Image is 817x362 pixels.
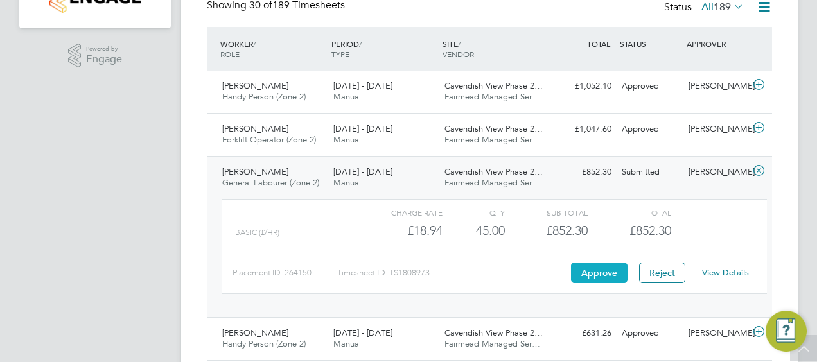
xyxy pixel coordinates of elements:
div: £631.26 [550,323,617,344]
div: Approved [617,119,683,140]
span: [PERSON_NAME] [222,123,288,134]
a: Powered byEngage [68,44,123,68]
div: Sub Total [505,205,588,220]
div: £1,052.10 [550,76,617,97]
span: Fairmead Managed Ser… [444,134,540,145]
span: General Labourer (Zone 2) [222,177,319,188]
div: SITE [439,32,550,65]
span: Manual [333,338,361,349]
span: Fairmead Managed Ser… [444,91,540,102]
div: [PERSON_NAME] [683,76,750,97]
span: Cavendish View Phase 2… [444,166,543,177]
span: Basic (£/HR) [235,228,279,237]
button: Reject [639,263,685,283]
span: Manual [333,177,361,188]
div: STATUS [617,32,683,55]
div: [PERSON_NAME] [683,323,750,344]
span: [DATE] - [DATE] [333,327,392,338]
span: Forklift Operator (Zone 2) [222,134,316,145]
span: Cavendish View Phase 2… [444,80,543,91]
div: Timesheet ID: TS1808973 [337,263,568,283]
span: Manual [333,134,361,145]
span: Fairmead Managed Ser… [444,177,540,188]
div: [PERSON_NAME] [683,162,750,183]
div: QTY [443,205,505,220]
span: £852.30 [629,223,671,238]
span: [PERSON_NAME] [222,166,288,177]
span: [DATE] - [DATE] [333,123,392,134]
span: ROLE [220,49,240,59]
span: TYPE [331,49,349,59]
div: APPROVER [683,32,750,55]
div: WORKER [217,32,328,65]
span: [PERSON_NAME] [222,80,288,91]
div: Total [588,205,671,220]
div: £852.30 [550,162,617,183]
span: [PERSON_NAME] [222,327,288,338]
a: View Details [702,267,749,278]
span: Cavendish View Phase 2… [444,327,543,338]
div: Charge rate [360,205,443,220]
div: Submitted [617,162,683,183]
span: VENDOR [443,49,474,59]
button: Approve [571,263,628,283]
span: Fairmead Managed Ser… [444,338,540,349]
div: 45.00 [443,220,505,241]
div: Approved [617,76,683,97]
span: Manual [333,91,361,102]
span: Handy Person (Zone 2) [222,91,306,102]
button: Engage Resource Center [766,311,807,352]
span: 189 [714,1,731,13]
div: [PERSON_NAME] [683,119,750,140]
span: Engage [86,54,122,65]
span: [DATE] - [DATE] [333,166,392,177]
span: / [359,39,362,49]
span: Handy Person (Zone 2) [222,338,306,349]
div: £1,047.60 [550,119,617,140]
span: [DATE] - [DATE] [333,80,392,91]
div: £18.94 [360,220,443,241]
span: Powered by [86,44,122,55]
span: / [253,39,256,49]
div: PERIOD [328,32,439,65]
div: Approved [617,323,683,344]
span: Cavendish View Phase 2… [444,123,543,134]
label: All [701,1,744,13]
div: Placement ID: 264150 [233,263,337,283]
span: TOTAL [587,39,610,49]
div: £852.30 [505,220,588,241]
span: / [458,39,461,49]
